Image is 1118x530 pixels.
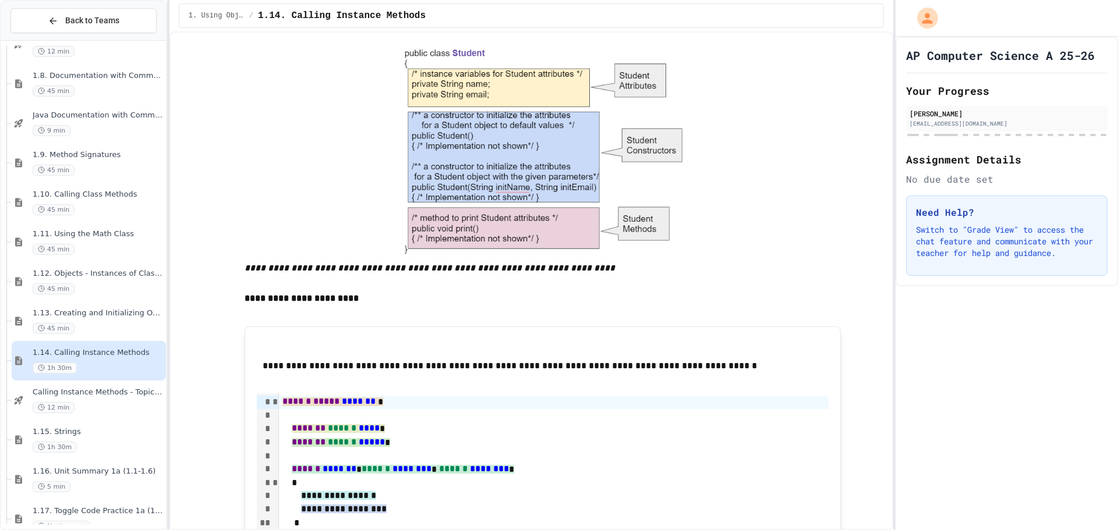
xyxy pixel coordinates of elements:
span: 45 min [33,323,75,334]
div: [PERSON_NAME] [910,108,1104,119]
span: 1.8. Documentation with Comments and Preconditions [33,71,164,81]
span: 1.15. Strings [33,427,164,437]
span: 1.12. Objects - Instances of Classes [33,269,164,279]
span: Calling Instance Methods - Topic 1.14 [33,387,164,397]
span: 45 min [33,204,75,215]
span: 1.10. Calling Class Methods [33,190,164,200]
span: 1.14. Calling Instance Methods [33,348,164,358]
span: 45 min [33,165,75,176]
span: 45 min [33,283,75,294]
span: 45 min [33,86,75,97]
h3: Need Help? [916,205,1098,219]
button: Back to Teams [10,8,157,33]
span: 1.13. Creating and Initializing Objects: Constructors [33,308,164,318]
span: 1h 30m [33,442,77,453]
span: 1.17. Toggle Code Practice 1a (1.1-1.6) [33,506,164,516]
span: 1.14. Calling Instance Methods [258,9,426,23]
span: 12 min [33,46,75,57]
p: Switch to "Grade View" to access the chat feature and communicate with your teacher for help and ... [916,224,1098,259]
span: Back to Teams [65,15,119,27]
span: 1.11. Using the Math Class [33,229,164,239]
span: 5 min [33,481,70,492]
div: [EMAIL_ADDRESS][DOMAIN_NAME] [910,119,1104,128]
span: 1.16. Unit Summary 1a (1.1-1.6) [33,467,164,476]
h1: AP Computer Science A 25-26 [906,47,1095,63]
span: 1.9. Method Signatures [33,150,164,160]
span: Java Documentation with Comments - Topic 1.8 [33,111,164,120]
span: 9 min [33,125,70,136]
span: / [249,11,253,20]
div: No due date set [906,172,1108,186]
span: 45 min [33,244,75,255]
h2: Assignment Details [906,151,1108,168]
h2: Your Progress [906,83,1108,99]
span: 12 min [33,402,75,413]
span: 1. Using Objects and Methods [189,11,245,20]
div: My Account [905,5,941,31]
span: 1h 30m [33,362,77,374]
